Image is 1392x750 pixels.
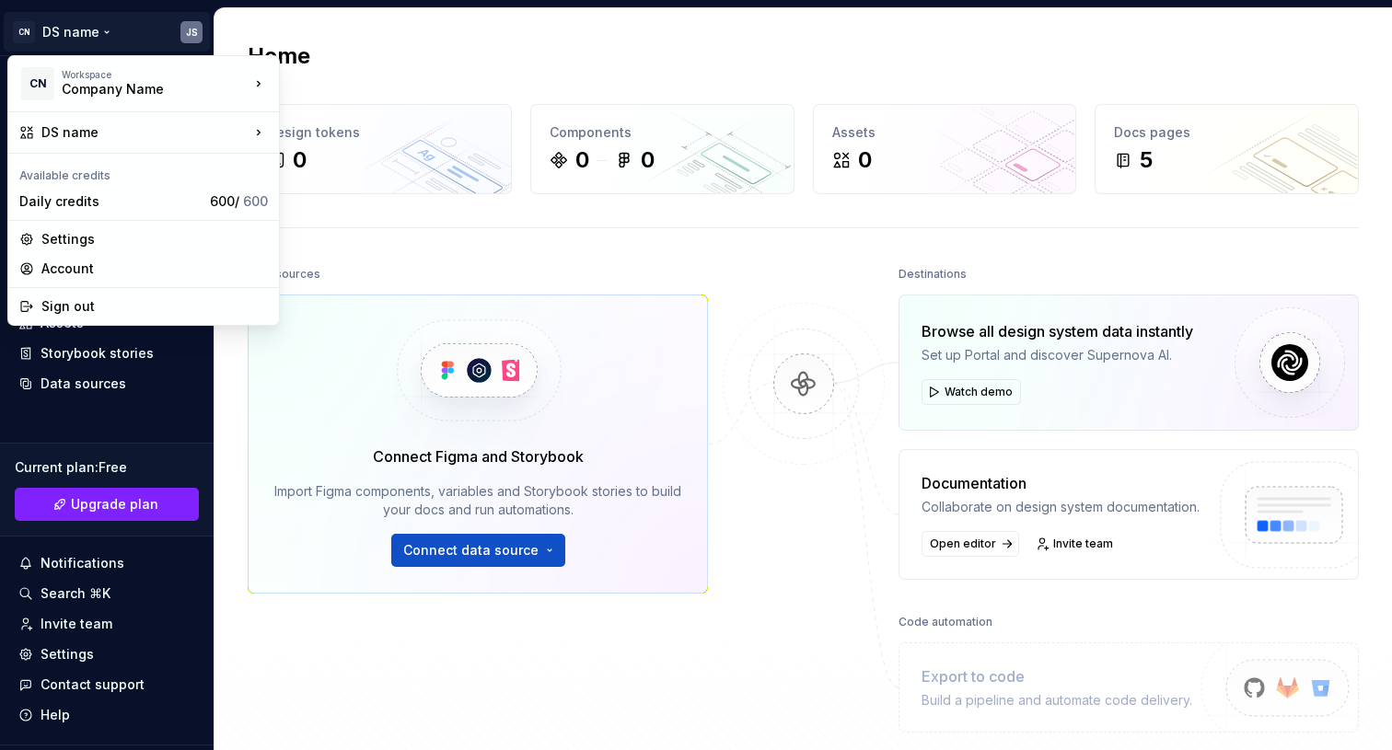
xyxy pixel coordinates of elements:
div: Daily credits [19,192,203,211]
div: Sign out [41,297,268,316]
div: CN [21,67,54,100]
div: Account [41,260,268,278]
div: Company Name [62,80,218,98]
span: 600 / [210,193,268,209]
div: Workspace [62,69,249,80]
div: Settings [41,230,268,248]
div: DS name [41,123,249,142]
div: Available credits [12,157,275,187]
span: 600 [243,193,268,209]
